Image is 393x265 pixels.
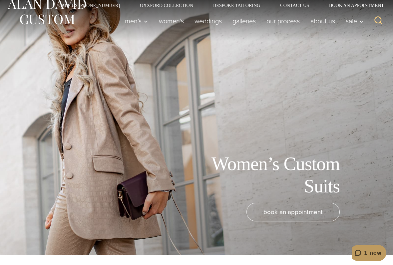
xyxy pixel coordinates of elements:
[340,14,367,28] button: Child menu of Sale
[319,3,386,8] a: Book an Appointment
[270,3,319,8] a: Contact Us
[130,3,203,8] a: Oxxford Collection
[48,3,386,8] nav: Secondary Navigation
[120,14,367,28] nav: Primary Navigation
[352,245,386,262] iframe: Opens a widget where you can chat to one of our agents
[189,14,227,28] a: weddings
[263,207,323,217] span: book an appointment
[246,203,340,221] a: book an appointment
[261,14,305,28] a: Our Process
[227,14,261,28] a: Galleries
[190,153,340,197] h1: Women’s Custom Suits
[48,3,130,8] a: Call Us [PHONE_NUMBER]
[370,13,386,29] button: View Search Form
[154,14,189,28] a: Women’s
[203,3,270,8] a: Bespoke Tailoring
[120,14,154,28] button: Child menu of Men’s
[305,14,340,28] a: About Us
